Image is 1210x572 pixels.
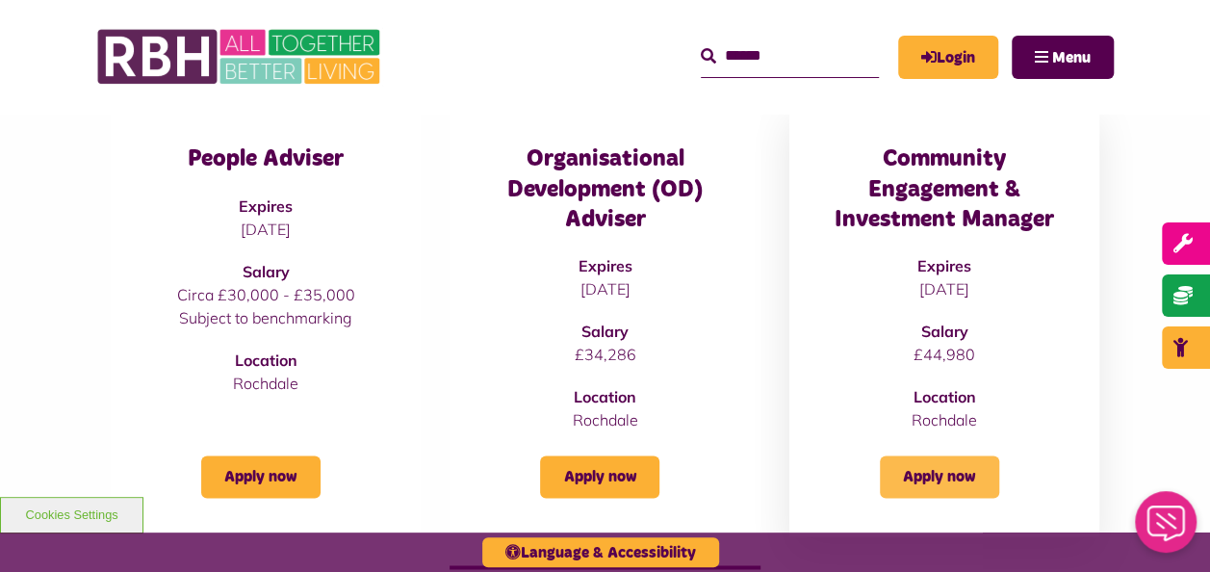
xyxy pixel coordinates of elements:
strong: Expires [578,256,631,275]
strong: Location [235,351,297,370]
span: Menu [1052,50,1091,65]
h3: Community Engagement & Investment Manager [828,144,1061,235]
input: Search [701,36,879,77]
p: Rochdale [828,408,1061,431]
p: Rochdale [149,372,382,395]
a: Apply now [880,455,999,498]
button: Navigation [1012,36,1114,79]
strong: Salary [920,322,967,341]
p: £34,286 [488,343,721,366]
p: [DATE] [828,277,1061,300]
strong: Salary [243,262,290,281]
p: Rochdale [488,408,721,431]
p: [DATE] [149,218,382,241]
strong: Location [913,387,975,406]
iframe: Netcall Web Assistant for live chat [1123,485,1210,572]
p: £44,980 [828,343,1061,366]
strong: Expires [239,196,293,216]
strong: Location [574,387,636,406]
h3: Organisational Development (OD) Adviser [488,144,721,235]
button: Language & Accessibility [482,537,719,567]
a: Apply now [540,455,659,498]
strong: Salary [581,322,629,341]
img: RBH [96,19,385,94]
strong: Expires [917,256,971,275]
p: Circa £30,000 - £35,000 Subject to benchmarking [149,283,382,329]
h3: People Adviser [149,144,382,174]
a: Apply now [201,455,321,498]
a: MyRBH [898,36,998,79]
p: [DATE] [488,277,721,300]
